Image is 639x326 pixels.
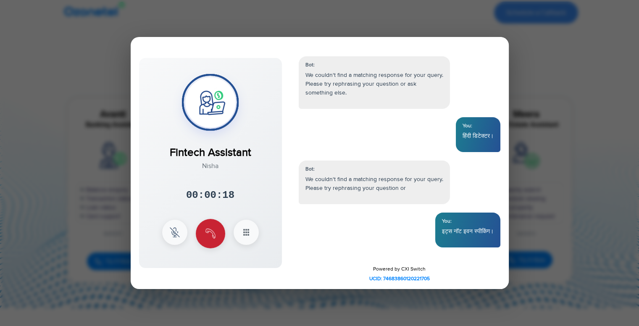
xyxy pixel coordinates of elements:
p: हिंदी डिटेक्टर। [463,131,494,140]
img: mute Icon [170,227,180,237]
img: end Icon [205,229,216,239]
div: Bot: [305,61,443,69]
div: Bot: [305,166,443,173]
div: Fintech Assistant [170,136,251,161]
div: You: [442,218,494,225]
div: Nisha [170,161,251,171]
p: इट्स नॉट इवन स्पीकिंग। [442,227,494,236]
div: 00:00:18 [186,188,234,203]
div: Powered by CXI Switch [290,259,509,289]
p: We couldn't find a matching response for your query. Please try rephrasing your question or ask s... [305,71,443,97]
div: UCID: 74683860120221705 [297,275,502,283]
div: You: [463,122,494,130]
p: We couldn't find a matching response for your query. Please try rephrasing your question or [305,175,443,192]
